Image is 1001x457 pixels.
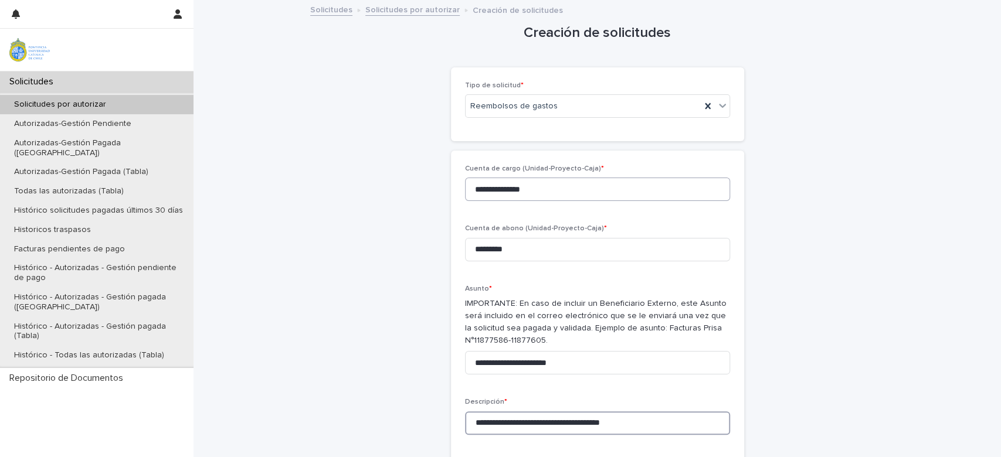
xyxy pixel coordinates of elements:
p: Autorizadas-Gestión Pagada (Tabla) [5,167,158,177]
p: Histórico - Autorizadas - Gestión pagada (Tabla) [5,322,194,342]
span: Asunto [465,285,492,292]
p: Todas las autorizadas (Tabla) [5,186,133,196]
p: Solicitudes por autorizar [5,100,116,110]
p: Creación de solicitudes [473,3,563,16]
p: IMPORTANTE: En caso de incluir un Beneficiario Externo, este Asunto será incluido en el correo el... [465,298,730,346]
p: Historicos traspasos [5,225,100,235]
span: Cuenta de cargo (Unidad-Proyecto-Caja) [465,165,604,172]
p: Histórico - Autorizadas - Gestión pagada ([GEOGRAPHIC_DATA]) [5,292,194,312]
p: Autorizadas-Gestión Pendiente [5,119,141,129]
p: Repositorio de Documentos [5,373,133,384]
a: Solicitudes por autorizar [365,2,460,16]
a: Solicitudes [310,2,352,16]
img: iqsleoUpQLaG7yz5l0jK [9,38,50,62]
p: Histórico - Autorizadas - Gestión pendiente de pago [5,263,194,283]
span: Descripción [465,398,507,405]
p: Histórico solicitudes pagadas últimos 30 días [5,206,192,216]
p: Solicitudes [5,76,63,87]
span: Tipo de solicitud [465,82,524,89]
p: Histórico - Todas las autorizadas (Tabla) [5,350,174,360]
h1: Creación de solicitudes [451,25,744,42]
p: Facturas pendientes de pago [5,244,134,254]
span: Reembolsos de gastos [470,100,558,112]
p: Autorizadas-Gestión Pagada ([GEOGRAPHIC_DATA]) [5,138,194,158]
span: Cuenta de abono (Unidad-Proyecto-Caja) [465,225,607,232]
